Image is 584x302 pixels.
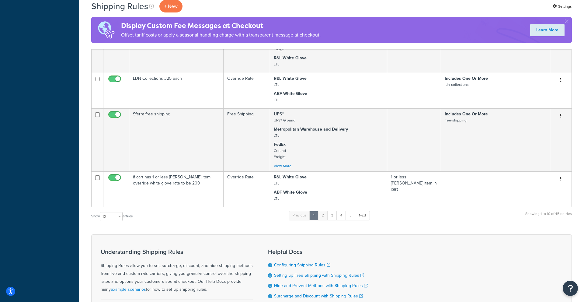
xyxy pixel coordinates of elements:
[224,73,270,108] td: Override Rate
[274,97,279,103] small: LTL
[274,126,348,132] strong: Metropolitan Warehouse and Delivery
[268,248,368,255] h3: Helpful Docs
[224,108,270,171] td: Free Shipping
[100,212,123,221] select: Showentries
[274,283,368,289] a: Hide and Prevent Methods with Shipping Rules
[327,211,337,220] a: 3
[274,293,363,299] a: Surcharge and Discount with Shipping Rules
[129,108,224,171] td: Sferra free shipping
[274,61,279,67] small: LTL
[563,281,578,296] button: Open Resource Center
[274,75,307,82] strong: R&L White Glove
[274,133,279,138] small: LTL
[91,17,121,43] img: duties-banner-06bc72dcb5fe05cb3f9472aba00be2ae8eb53ab6f0d8bb03d382ba314ac3c341.png
[224,171,270,207] td: Override Rate
[309,211,318,220] a: 1
[91,212,133,221] label: Show entries
[274,82,279,87] small: LTL
[274,111,284,117] strong: UPS®
[387,171,441,207] td: 1 or less [PERSON_NAME] item in cart
[274,141,286,148] strong: FedEx
[445,82,469,87] small: ldn-collections
[445,111,488,117] strong: Includes One Or More
[101,248,253,255] h3: Understanding Shipping Rules
[91,0,148,12] h1: Shipping Rules
[121,21,321,31] h4: Display Custom Fee Messages at Checkout
[530,24,565,36] a: Learn More
[129,171,224,207] td: if cart has 1 or less [PERSON_NAME] item override white glove rate to be 200
[121,31,321,39] p: Offset tariff costs or apply a seasonal handling charge with a transparent message at checkout.
[274,118,295,123] small: UPS® Ground
[101,248,253,293] div: Shipping Rules allow you to set, surcharge, discount, and hide shipping methods from live and cus...
[445,118,467,123] small: free-shipping
[355,211,370,220] a: Next
[274,181,279,186] small: LTL
[274,163,291,169] a: View More
[274,262,330,268] a: Configuring Shipping Rules
[553,2,572,11] a: Settings
[525,210,572,223] div: Showing 1 to 10 of 45 entries
[274,174,307,180] strong: R&L White Glove
[274,196,279,201] small: LTL
[111,286,146,293] a: example scenarios
[274,148,286,160] small: Ground Freight
[445,75,488,82] strong: Includes One Or More
[274,55,307,61] strong: R&L White Glove
[274,272,364,279] a: Setting up Free Shipping with Shipping Rules
[336,211,346,220] a: 4
[346,211,356,220] a: 5
[129,73,224,108] td: LDN Collections 325 each
[318,211,328,220] a: 2
[289,211,310,220] a: Previous
[274,189,307,195] strong: ABF White Glove
[274,90,307,97] strong: ABF White Glove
